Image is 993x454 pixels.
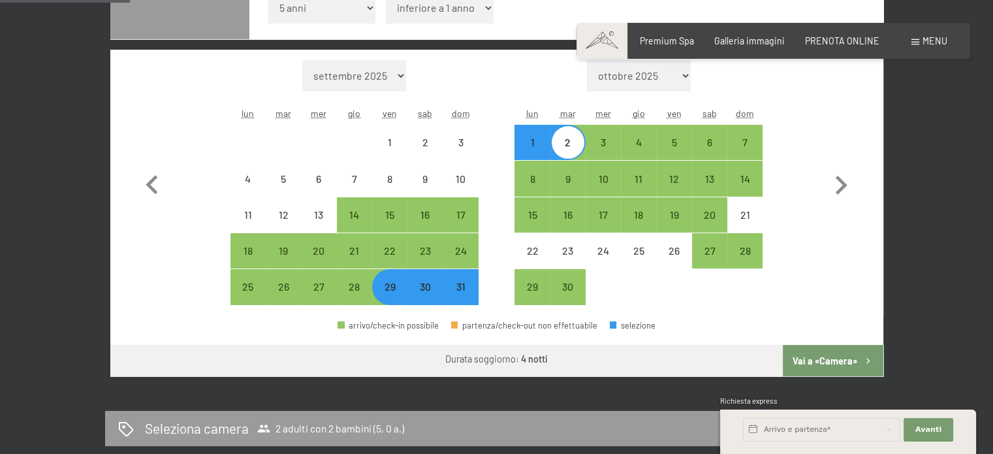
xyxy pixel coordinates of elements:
div: Fri May 29 2026 [372,269,407,304]
div: Sun Jun 28 2026 [727,233,763,268]
div: arrivo/check-in non effettuabile [301,161,336,196]
div: Tue May 26 2026 [266,269,301,304]
div: 25 [232,282,264,314]
div: 12 [267,210,300,242]
div: 17 [587,210,620,242]
div: Durata soggiorno: [445,353,548,366]
div: 2 [409,137,441,170]
div: 26 [657,246,690,278]
div: Tue Jun 16 2026 [550,197,586,233]
div: Sat Jun 20 2026 [692,197,727,233]
div: arrivo/check-in possibile [692,233,727,268]
div: 26 [267,282,300,314]
div: arrivo/check-in possibile [266,233,301,268]
div: arrivo/check-in possibile [550,269,586,304]
div: arrivo/check-in possibile [621,161,656,196]
div: arrivo/check-in possibile [621,197,656,233]
div: 9 [552,174,584,206]
div: arrivo/check-in non effettuabile [443,161,478,196]
div: Wed May 13 2026 [301,197,336,233]
span: Richiesta express [720,397,778,405]
abbr: giovedì [348,108,360,119]
div: Fri May 01 2026 [372,125,407,160]
div: arrivo/check-in possibile [692,125,727,160]
div: arrivo/check-in possibile [301,269,336,304]
button: Mese precedente [133,60,171,306]
div: 15 [516,210,548,242]
div: 3 [587,137,620,170]
div: 10 [587,174,620,206]
abbr: sabato [702,108,717,119]
div: arrivo/check-in non effettuabile [372,161,407,196]
div: Fri Jun 26 2026 [656,233,691,268]
div: Thu May 07 2026 [337,161,372,196]
div: 27 [693,246,726,278]
div: arrivo/check-in possibile [550,161,586,196]
div: Mon Jun 01 2026 [514,125,550,160]
div: 28 [729,246,761,278]
div: arrivo/check-in possibile [692,161,727,196]
div: Fri May 22 2026 [372,233,407,268]
div: arrivo/check-in possibile [372,269,407,304]
div: 31 [444,282,477,314]
div: arrivo/check-in non effettuabile [407,161,443,196]
div: Tue Jun 09 2026 [550,161,586,196]
div: arrivo/check-in possibile [301,233,336,268]
div: 24 [587,246,620,278]
div: 16 [552,210,584,242]
abbr: venerdì [383,108,397,119]
div: Sun May 03 2026 [443,125,478,160]
div: Thu Jun 25 2026 [621,233,656,268]
div: arrivo/check-in possibile [550,125,586,160]
div: arrivo/check-in possibile [656,197,691,233]
div: arrivo/check-in possibile [338,321,439,330]
div: 28 [338,282,371,314]
div: arrivo/check-in possibile [550,197,586,233]
span: Menu [922,35,947,46]
abbr: martedì [560,108,576,119]
div: 11 [622,174,655,206]
div: Sun Jun 14 2026 [727,161,763,196]
div: 30 [409,282,441,314]
div: Wed May 06 2026 [301,161,336,196]
div: arrivo/check-in non effettuabile [727,197,763,233]
div: arrivo/check-in possibile [230,233,266,268]
div: 5 [267,174,300,206]
div: Mon May 11 2026 [230,197,266,233]
div: arrivo/check-in possibile [337,269,372,304]
div: Sun Jun 07 2026 [727,125,763,160]
div: arrivo/check-in possibile [692,197,727,233]
div: 15 [373,210,406,242]
div: 3 [444,137,477,170]
div: arrivo/check-in possibile [727,161,763,196]
div: arrivo/check-in possibile [586,161,621,196]
div: arrivo/check-in non effettuabile [301,197,336,233]
abbr: domenica [736,108,754,119]
div: 6 [302,174,335,206]
div: arrivo/check-in possibile [656,125,691,160]
div: Wed Jun 10 2026 [586,161,621,196]
div: arrivo/check-in non effettuabile [337,161,372,196]
div: 10 [444,174,477,206]
abbr: domenica [452,108,470,119]
div: arrivo/check-in non effettuabile [266,197,301,233]
div: 6 [693,137,726,170]
abbr: lunedì [526,108,539,119]
div: 8 [516,174,548,206]
span: Premium Spa [640,35,694,46]
h2: Seleziona camera [145,419,249,438]
div: Mon Jun 22 2026 [514,233,550,268]
div: arrivo/check-in possibile [443,269,478,304]
div: 8 [373,174,406,206]
div: Sat Jun 13 2026 [692,161,727,196]
div: 18 [232,246,264,278]
div: 14 [729,174,761,206]
div: arrivo/check-in non effettuabile [443,125,478,160]
abbr: sabato [418,108,432,119]
div: Sun May 24 2026 [443,233,478,268]
div: arrivo/check-in non effettuabile [656,233,691,268]
div: 24 [444,246,477,278]
div: arrivo/check-in non effettuabile [514,233,550,268]
div: 4 [232,174,264,206]
div: 13 [693,174,726,206]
